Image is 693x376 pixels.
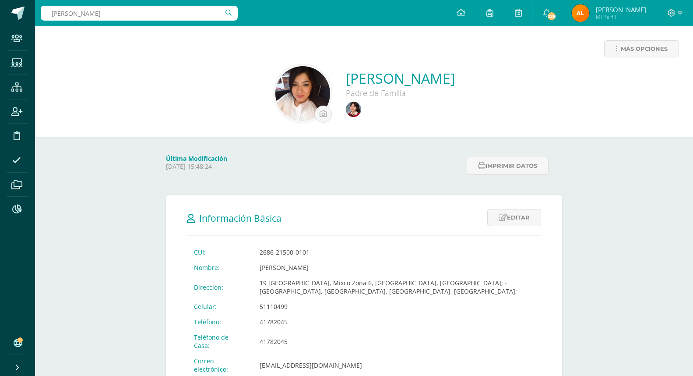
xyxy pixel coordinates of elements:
td: Celular: [187,299,253,314]
span: 229 [547,11,556,21]
td: 51110499 [253,299,541,314]
input: Busca un usuario... [41,6,238,21]
a: Editar [487,209,541,226]
h4: Última Modificación [166,154,461,163]
td: 41782045 [253,330,541,353]
img: af9b8bc9e20a7c198341f7486dafb623.png [572,4,589,22]
span: Mi Perfil [596,13,646,21]
a: [PERSON_NAME] [346,69,455,88]
img: d6a861d7c11f81655c24933ab9888465.png [346,102,361,117]
td: [PERSON_NAME] [253,260,541,275]
td: 41782045 [253,314,541,330]
span: [PERSON_NAME] [596,5,646,14]
p: [DATE] 15:48:24 [166,163,461,170]
td: CUI: [187,245,253,260]
button: Imprimir datos [467,157,549,175]
td: Dirección: [187,275,253,299]
td: 2686-21500-0101 [253,245,541,260]
td: Nombre: [187,260,253,275]
div: Padre de Familia [346,88,455,98]
td: Teléfono: [187,314,253,330]
td: Teléfono de Casa: [187,330,253,353]
span: Más opciones [621,41,668,57]
img: 0140d7742183ccf97cc43f145b55f264.png [275,66,330,121]
td: 19 [GEOGRAPHIC_DATA], Mixco Zona 6, [GEOGRAPHIC_DATA], [GEOGRAPHIC_DATA]; - [GEOGRAPHIC_DATA], [G... [253,275,541,299]
span: Información Básica [199,212,281,224]
a: Más opciones [604,40,679,57]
